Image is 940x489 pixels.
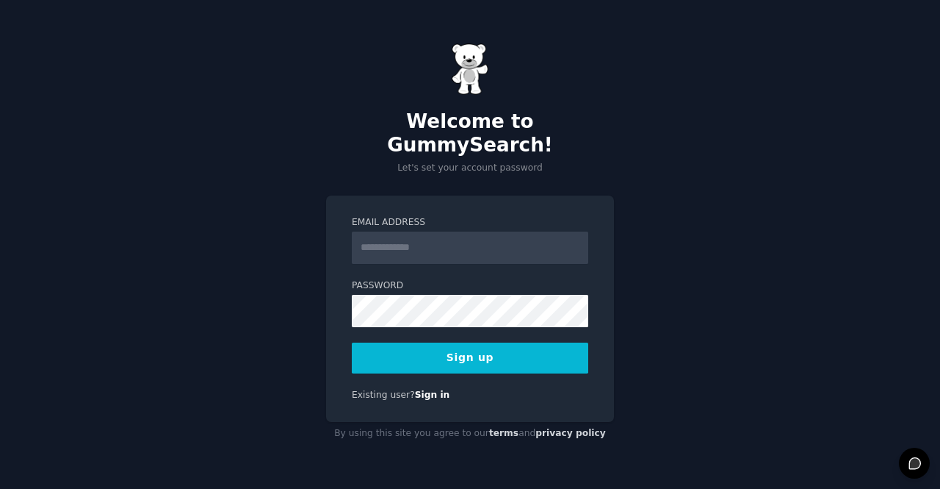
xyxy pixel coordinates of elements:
[326,422,614,446] div: By using this site you agree to our and
[489,428,518,438] a: terms
[352,279,588,293] label: Password
[452,43,488,95] img: Gummy Bear
[326,110,614,157] h2: Welcome to GummySearch!
[535,428,606,438] a: privacy policy
[415,390,450,400] a: Sign in
[352,216,588,229] label: Email Address
[352,390,415,400] span: Existing user?
[352,343,588,374] button: Sign up
[326,162,614,175] p: Let's set your account password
